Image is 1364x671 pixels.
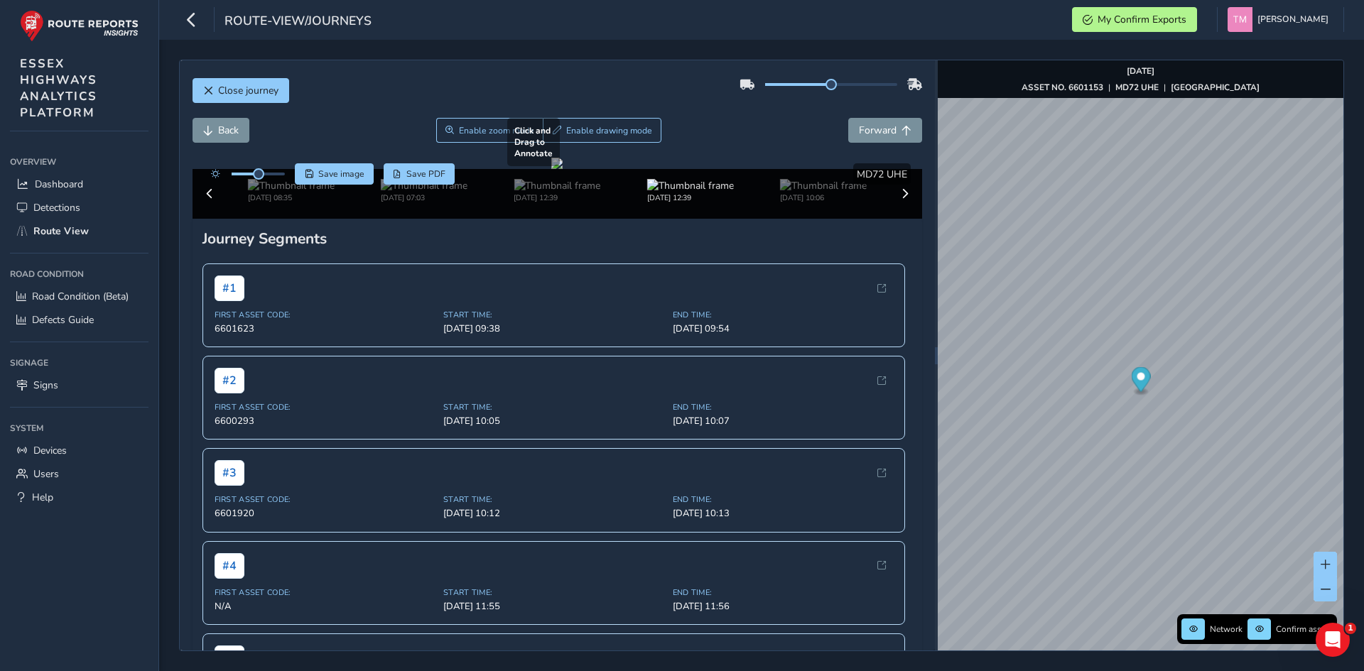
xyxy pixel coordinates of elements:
[443,310,664,320] span: Start Time:
[673,600,894,613] span: [DATE] 11:56
[202,229,913,249] div: Journey Segments
[215,276,244,301] span: # 1
[215,310,435,320] span: First Asset Code:
[32,491,53,504] span: Help
[543,118,661,143] button: Draw
[10,462,148,486] a: Users
[436,118,543,143] button: Zoom
[33,201,80,214] span: Detections
[443,322,664,335] span: [DATE] 09:38
[10,196,148,219] a: Detections
[215,587,435,598] span: First Asset Code:
[215,402,435,413] span: First Asset Code:
[459,125,534,136] span: Enable zoom mode
[193,78,289,103] button: Close journey
[859,124,897,137] span: Forward
[318,168,364,180] span: Save image
[780,192,867,203] div: [DATE] 10:06
[443,494,664,505] span: Start Time:
[248,192,335,203] div: [DATE] 08:35
[673,322,894,335] span: [DATE] 09:54
[1257,7,1328,32] span: [PERSON_NAME]
[215,415,435,427] span: 6600293
[443,402,664,413] span: Start Time:
[215,460,244,486] span: # 3
[673,507,894,520] span: [DATE] 10:13
[10,352,148,373] div: Signage
[1127,65,1154,77] strong: [DATE]
[10,263,148,285] div: Road Condition
[780,179,867,192] img: Thumbnail frame
[443,507,664,520] span: [DATE] 10:12
[1228,7,1252,32] img: diamond-layout
[10,418,148,439] div: System
[1228,7,1333,32] button: [PERSON_NAME]
[406,168,445,180] span: Save PDF
[215,368,244,393] span: # 2
[647,179,734,192] img: Thumbnail frame
[33,467,59,481] span: Users
[215,507,435,520] span: 6601920
[1072,7,1197,32] button: My Confirm Exports
[384,163,455,185] button: PDF
[10,373,148,397] a: Signs
[1022,82,1103,93] strong: ASSET NO. 6601153
[381,192,467,203] div: [DATE] 07:03
[215,322,435,335] span: 6601623
[1276,623,1333,635] span: Confirm assets
[1171,82,1260,93] strong: [GEOGRAPHIC_DATA]
[381,179,467,192] img: Thumbnail frame
[295,163,374,185] button: Save
[647,192,734,203] div: [DATE] 12:39
[218,124,239,137] span: Back
[1115,82,1159,93] strong: MD72 UHE
[33,378,58,392] span: Signs
[20,10,139,42] img: rr logo
[32,313,94,327] span: Defects Guide
[857,168,907,181] span: MD72 UHE
[10,486,148,509] a: Help
[32,290,129,303] span: Road Condition (Beta)
[848,118,922,143] button: Forward
[1210,623,1243,635] span: Network
[215,494,435,505] span: First Asset Code:
[566,125,652,136] span: Enable drawing mode
[33,224,89,238] span: Route View
[218,84,278,97] span: Close journey
[10,285,148,308] a: Road Condition (Beta)
[514,192,600,203] div: [DATE] 12:39
[673,415,894,427] span: [DATE] 10:07
[1098,13,1186,26] span: My Confirm Exports
[514,179,600,192] img: Thumbnail frame
[224,12,372,32] span: route-view/journeys
[193,118,249,143] button: Back
[1345,623,1356,634] span: 1
[10,219,148,243] a: Route View
[248,179,335,192] img: Thumbnail frame
[10,151,148,173] div: Overview
[215,600,435,613] span: N/A
[215,553,244,579] span: # 4
[215,645,244,671] span: # 5
[443,587,664,598] span: Start Time:
[673,402,894,413] span: End Time:
[1131,367,1150,396] div: Map marker
[673,587,894,598] span: End Time:
[443,415,664,427] span: [DATE] 10:05
[10,173,148,196] a: Dashboard
[673,494,894,505] span: End Time:
[1316,623,1350,657] iframe: Intercom live chat
[443,600,664,613] span: [DATE] 11:55
[35,178,83,191] span: Dashboard
[673,310,894,320] span: End Time:
[20,55,97,121] span: ESSEX HIGHWAYS ANALYTICS PLATFORM
[10,308,148,332] a: Defects Guide
[33,444,67,457] span: Devices
[1022,82,1260,93] div: | |
[10,439,148,462] a: Devices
